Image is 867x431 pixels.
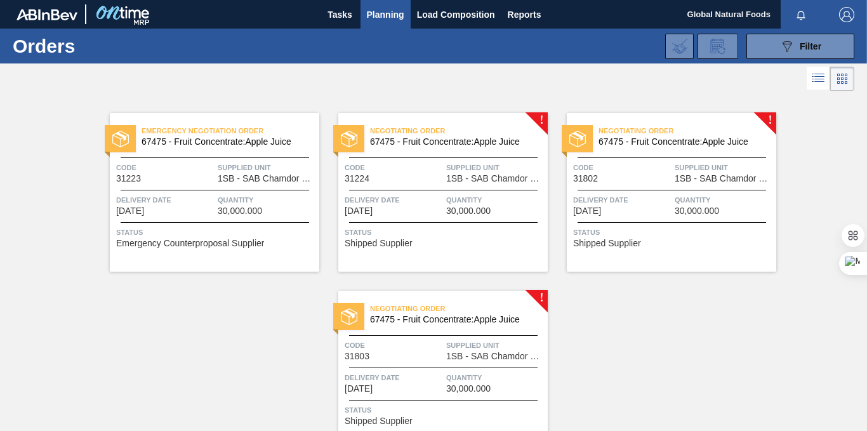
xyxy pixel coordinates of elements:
span: Status [116,226,316,239]
span: 1SB - SAB Chamdor Brewery [675,174,773,183]
span: Filter [800,41,821,51]
span: Delivery Date [116,194,215,206]
img: TNhmsLtSVTkK8tSr43FrP2fwEKptu5GPRR3wAAAABJRU5ErkJggg== [17,9,77,20]
span: Supplied Unit [675,161,773,174]
span: 08/29/2025 [345,206,373,216]
span: 31802 [573,174,598,183]
span: Emergency Counterproposal Supplier [116,239,264,248]
span: Load Composition [417,7,495,22]
span: 30,000.000 [218,206,262,216]
span: Quantity [218,194,316,206]
span: Supplied Unit [218,161,316,174]
span: Quantity [446,371,545,384]
div: Import Order Negotiation [665,34,694,59]
span: Supplied Unit [446,339,545,352]
span: 67475 - Fruit Concentrate:Apple Juice [599,137,766,147]
span: Supplied Unit [446,161,545,174]
img: Logout [839,7,854,22]
span: 08/29/2025 [116,206,144,216]
img: status [341,131,357,147]
span: 31224 [345,174,369,183]
span: 1SB - SAB Chamdor Brewery [446,174,545,183]
span: Code [345,339,443,352]
span: Shipped Supplier [345,416,413,426]
span: 30,000.000 [446,384,491,394]
span: 09/17/2025 [345,384,373,394]
span: Delivery Date [345,194,443,206]
span: Quantity [446,194,545,206]
span: Status [345,226,545,239]
span: Tasks [326,7,354,22]
span: 1SB - SAB Chamdor Brewery [446,352,545,361]
div: Order Review Request [698,34,738,59]
span: Code [573,161,672,174]
span: Code [345,161,443,174]
span: Negotiating Order [370,302,548,315]
span: Shipped Supplier [573,239,641,248]
div: Card Vision [830,67,854,91]
a: !statusNegotiating Order67475 - Fruit Concentrate:Apple JuiceCode31802Supplied Unit1SB - SAB Cham... [548,113,776,272]
button: Notifications [781,6,821,23]
span: Reports [508,7,541,22]
span: 30,000.000 [446,206,491,216]
h1: Orders [13,39,190,53]
a: !statusNegotiating Order67475 - Fruit Concentrate:Apple JuiceCode31224Supplied Unit1SB - SAB Cham... [319,113,548,272]
span: 09/17/2025 [573,206,601,216]
button: Filter [746,34,854,59]
span: 67475 - Fruit Concentrate:Apple Juice [370,315,538,324]
span: Delivery Date [345,371,443,384]
span: Shipped Supplier [345,239,413,248]
span: 67475 - Fruit Concentrate:Apple Juice [370,137,538,147]
span: Quantity [675,194,773,206]
span: Planning [367,7,404,22]
img: status [112,131,129,147]
span: 30,000.000 [675,206,719,216]
span: 67475 - Fruit Concentrate:Apple Juice [142,137,309,147]
span: Emergency Negotiation Order [142,124,319,137]
span: Negotiating Order [370,124,548,137]
span: Code [116,161,215,174]
div: List Vision [807,67,830,91]
span: Negotiating Order [599,124,776,137]
span: Status [345,404,545,416]
span: 31223 [116,174,141,183]
a: statusEmergency Negotiation Order67475 - Fruit Concentrate:Apple JuiceCode31223Supplied Unit1SB -... [91,113,319,272]
span: 31803 [345,352,369,361]
span: Delivery Date [573,194,672,206]
span: 1SB - SAB Chamdor Brewery [218,174,316,183]
img: status [569,131,586,147]
img: status [341,308,357,325]
span: Status [573,226,773,239]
